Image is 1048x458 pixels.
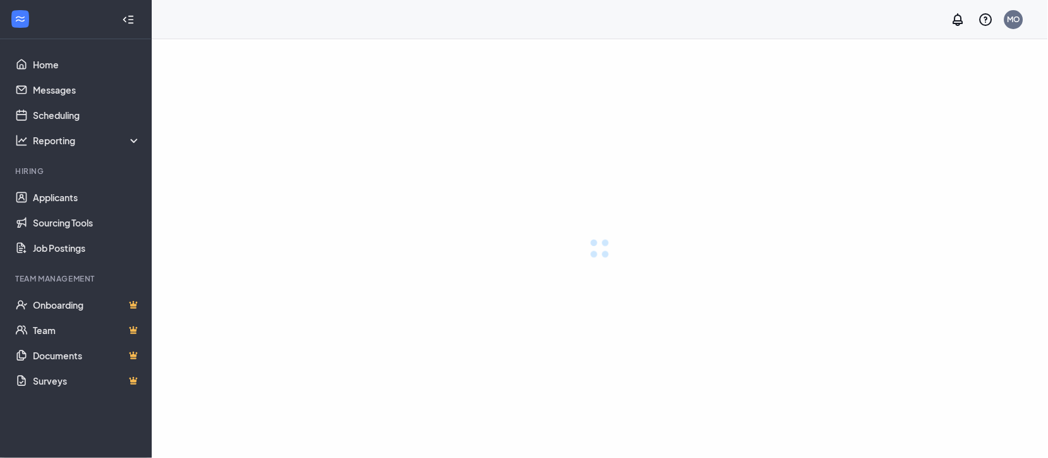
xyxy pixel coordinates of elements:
[33,235,141,261] a: Job Postings
[951,12,966,27] svg: Notifications
[15,273,138,284] div: Team Management
[1008,14,1021,25] div: MO
[978,12,994,27] svg: QuestionInfo
[33,77,141,102] a: Messages
[33,318,141,343] a: TeamCrown
[33,134,142,147] div: Reporting
[15,166,138,176] div: Hiring
[33,52,141,77] a: Home
[15,134,28,147] svg: Analysis
[33,210,141,235] a: Sourcing Tools
[33,102,141,128] a: Scheduling
[33,368,141,393] a: SurveysCrown
[33,292,141,318] a: OnboardingCrown
[33,343,141,368] a: DocumentsCrown
[33,185,141,210] a: Applicants
[122,13,135,26] svg: Collapse
[14,13,27,25] svg: WorkstreamLogo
